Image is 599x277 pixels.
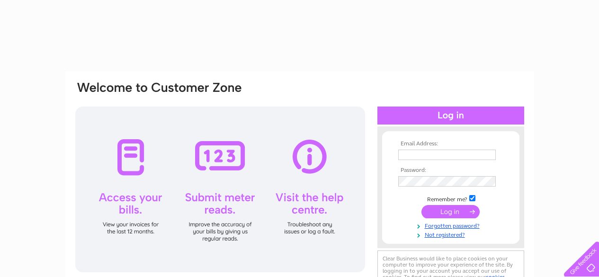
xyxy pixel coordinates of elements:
a: Not registered? [398,230,506,239]
th: Email Address: [396,141,506,147]
th: Password: [396,167,506,174]
td: Remember me? [396,194,506,203]
input: Submit [421,205,480,218]
a: Forgotten password? [398,221,506,230]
